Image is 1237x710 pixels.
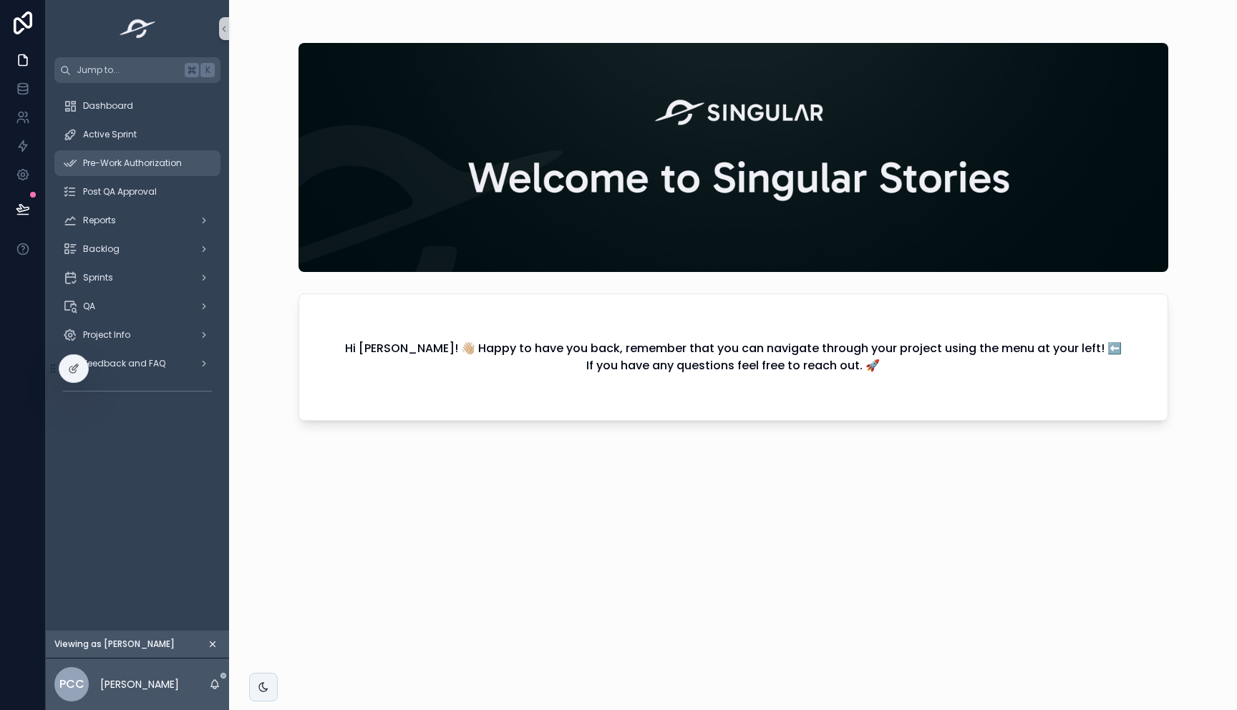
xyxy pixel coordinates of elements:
a: Post QA Approval [54,179,220,205]
img: App logo [115,17,160,40]
span: Post QA Approval [83,186,157,198]
span: Jump to... [77,64,179,76]
span: Dashboard [83,100,133,112]
a: Feedback and FAQ [54,351,220,376]
span: PCC [59,676,84,693]
span: Pre-Work Authorization [83,157,182,169]
a: Backlog [54,236,220,262]
a: Dashboard [54,93,220,119]
span: Backlog [83,243,120,255]
span: Sprints [83,272,113,283]
a: Project Info [54,322,220,348]
button: Jump to...K [54,57,220,83]
span: Viewing as [PERSON_NAME] [54,638,175,650]
span: Feedback and FAQ [83,358,165,369]
span: QA [83,301,95,312]
a: Sprints [54,265,220,291]
p: [PERSON_NAME] [100,677,179,691]
a: Reports [54,208,220,233]
a: Active Sprint [54,122,220,147]
h2: Hi [PERSON_NAME]! 👋🏼 Happy to have you back, remember that you can navigate through your project ... [345,340,1122,374]
span: Active Sprint [83,129,137,140]
span: K [202,64,213,76]
a: Pre-Work Authorization [54,150,220,176]
div: scrollable content [46,83,229,421]
span: Project Info [83,329,130,341]
span: Reports [83,215,116,226]
a: QA [54,293,220,319]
